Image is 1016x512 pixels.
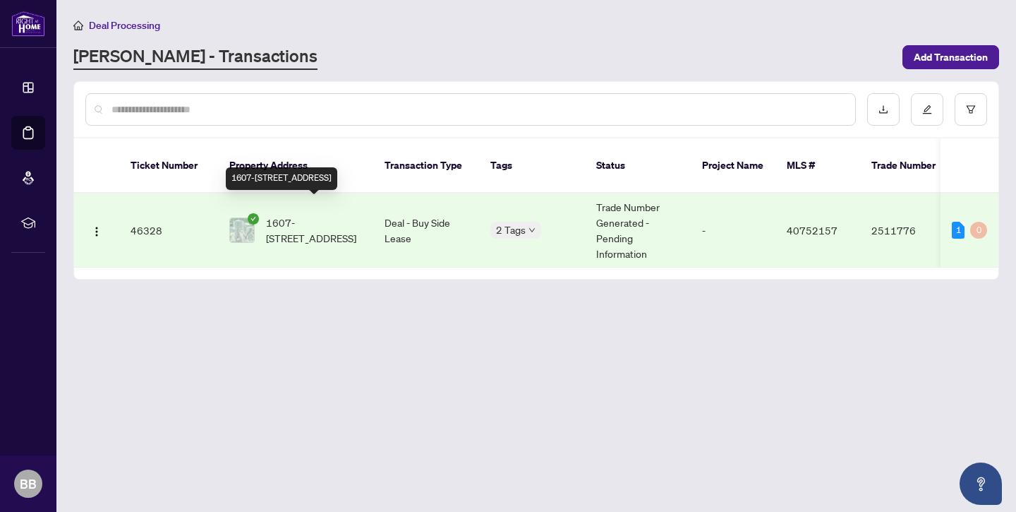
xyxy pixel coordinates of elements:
div: 0 [970,222,987,239]
span: home [73,20,83,30]
button: Open asap [960,463,1002,505]
span: 40752157 [787,224,837,237]
th: Trade Number [860,138,959,194]
div: 1 [952,222,964,239]
span: edit [922,105,932,114]
th: Project Name [691,138,775,194]
span: Deal Processing [89,19,160,32]
button: filter [955,93,987,126]
td: Deal - Buy Side Lease [373,194,479,268]
span: check-circle [248,213,259,225]
td: Trade Number Generated - Pending Information [585,194,691,268]
button: edit [911,93,943,126]
button: Add Transaction [902,45,999,69]
img: logo [11,11,45,37]
th: Ticket Number [119,138,218,194]
th: MLS # [775,138,860,194]
button: download [867,93,900,126]
td: 2511776 [860,194,959,268]
img: thumbnail-img [230,218,254,242]
div: 1607-[STREET_ADDRESS] [226,167,337,190]
td: - [691,194,775,268]
span: down [528,227,536,234]
a: [PERSON_NAME] - Transactions [73,44,317,70]
th: Property Address [218,138,373,194]
span: 1607-[STREET_ADDRESS] [266,215,362,246]
th: Status [585,138,691,194]
span: download [878,105,888,114]
img: Logo [91,226,102,237]
span: Add Transaction [914,46,988,69]
td: 46328 [119,194,218,268]
th: Tags [479,138,585,194]
th: Transaction Type [373,138,479,194]
button: Logo [85,219,108,242]
span: BB [20,474,37,494]
span: 2 Tags [496,222,526,238]
span: filter [966,105,976,114]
